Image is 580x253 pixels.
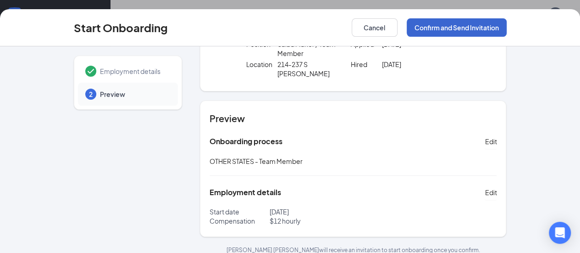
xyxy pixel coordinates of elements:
p: Hired [351,60,382,69]
button: Cancel [352,18,398,37]
div: Open Intercom Messenger [549,222,571,244]
span: Employment details [100,67,169,76]
h5: Employment details [210,187,281,197]
button: Confirm and Send Invitation [407,18,507,37]
h5: Onboarding process [210,136,282,146]
svg: Checkmark [85,66,96,77]
p: Compensation [210,216,270,225]
span: 2 [89,90,93,99]
h4: Preview [210,112,497,125]
button: Edit [485,134,497,149]
span: Edit [485,188,497,197]
p: [DATE] [269,207,353,216]
span: Edit [485,137,497,146]
span: OTHER STATES - Team Member [210,157,303,165]
p: [DATE] [382,60,445,69]
p: 214-237 S [PERSON_NAME] [277,60,340,78]
p: Location [246,60,277,69]
p: Start date [210,207,270,216]
button: Edit [485,185,497,200]
span: Preview [100,90,169,99]
p: Salad Maker / Team Member [277,39,340,58]
p: $ 12 hourly [269,216,353,225]
h3: Start Onboarding [74,20,168,35]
